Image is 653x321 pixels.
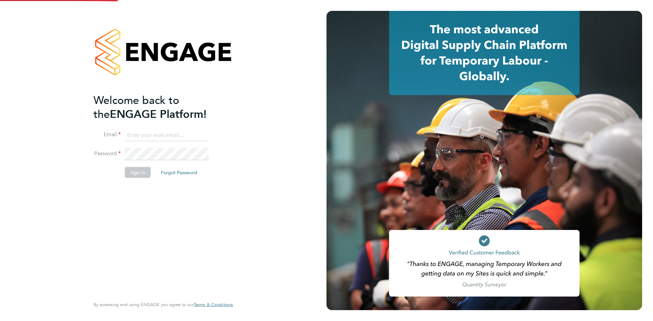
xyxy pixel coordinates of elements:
button: Forgot Password [155,167,203,178]
a: Terms & Conditions [194,302,233,307]
span: Welcome back to the [94,93,179,121]
label: Email [94,131,121,138]
button: Sign In [125,167,151,178]
input: Enter your work email... [125,129,209,141]
span: By accessing and using ENGAGE you agree to our [94,302,233,307]
label: Password [94,150,121,157]
h2: ENGAGE Platform! [94,93,226,121]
